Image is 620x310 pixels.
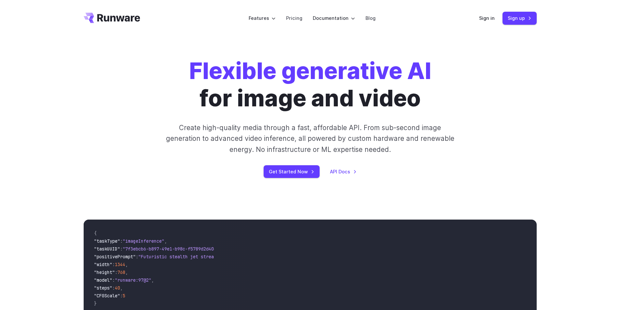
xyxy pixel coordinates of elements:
[123,238,164,244] span: "imageInference"
[330,168,357,175] a: API Docs
[115,277,151,283] span: "runware:97@2"
[94,293,120,299] span: "CFGScale"
[94,269,115,275] span: "height"
[112,262,115,267] span: :
[120,246,123,252] span: :
[94,254,136,260] span: "positivePrompt"
[503,12,537,24] a: Sign up
[286,14,302,22] a: Pricing
[165,122,455,155] p: Create high-quality media through a fast, affordable API. From sub-second image generation to adv...
[151,277,154,283] span: ,
[189,57,431,85] strong: Flexible generative AI
[264,165,320,178] a: Get Started Now
[94,277,112,283] span: "model"
[249,14,276,22] label: Features
[313,14,355,22] label: Documentation
[138,254,375,260] span: "Futuristic stealth jet streaking through a neon-lit cityscape with glowing purple exhaust"
[94,230,97,236] span: {
[112,285,115,291] span: :
[117,269,125,275] span: 768
[94,285,112,291] span: "steps"
[365,14,376,22] a: Blog
[94,246,120,252] span: "taskUUID"
[115,262,125,267] span: 1344
[123,293,125,299] span: 5
[115,285,120,291] span: 40
[120,238,123,244] span: :
[94,301,97,306] span: }
[136,254,138,260] span: :
[164,238,167,244] span: ,
[94,262,112,267] span: "width"
[123,246,222,252] span: "7f3ebcb6-b897-49e1-b98c-f5789d2d40d7"
[94,238,120,244] span: "taskType"
[120,293,123,299] span: :
[125,269,128,275] span: ,
[120,285,123,291] span: ,
[115,269,117,275] span: :
[84,13,140,23] a: Go to /
[479,14,495,22] a: Sign in
[189,57,431,112] h1: for image and video
[125,262,128,267] span: ,
[112,277,115,283] span: :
